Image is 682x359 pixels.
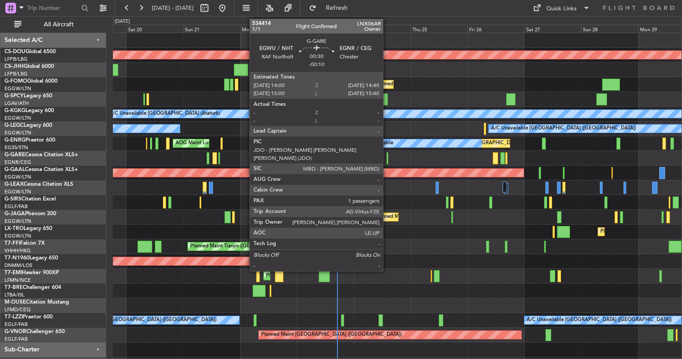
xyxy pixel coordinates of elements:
a: G-LEGCLegacy 600 [4,123,52,128]
a: LTBA/ISL [4,292,25,298]
input: Trip Number [27,1,79,15]
a: EGGW/LTN [4,115,31,121]
span: T7-LZZI [4,314,23,320]
a: EGLF/FAB [4,321,28,328]
span: G-ENRG [4,138,25,143]
span: G-GAAL [4,167,25,172]
a: G-GAALCessna Citation XLS+ [4,167,78,172]
a: EGGW/LTN [4,129,31,136]
span: All Aircraft [23,21,94,28]
div: Sat 27 [524,25,581,33]
a: G-JAGAPhenom 300 [4,211,56,217]
span: T7-BRE [4,285,23,290]
a: G-KGKGLegacy 600 [4,108,54,113]
span: Refresh [318,5,356,11]
a: T7-EMIHawker 900XP [4,270,59,276]
a: EGNR/CEG [4,159,31,166]
a: T7-BREChallenger 604 [4,285,61,290]
a: EGGW/LTN [4,218,31,225]
a: G-ENRGPraetor 600 [4,138,55,143]
a: LX-TROLegacy 650 [4,226,52,231]
div: Mon 22 [240,25,297,33]
a: G-GARECessna Citation XLS+ [4,152,78,158]
span: M-OUSE [4,300,26,305]
div: Sat 20 [126,25,183,33]
a: DNMM/LOS [4,262,32,269]
span: G-FOMO [4,79,27,84]
span: T7-N1960 [4,255,29,261]
span: G-JAGA [4,211,25,217]
div: AOG Maint London ([GEOGRAPHIC_DATA]) [175,137,275,150]
a: LFPB/LBG [4,56,28,63]
a: LGAV/ATH [4,100,29,107]
div: Planned Maint Tianjin ([GEOGRAPHIC_DATA]) [190,240,294,253]
span: G-LEAX [4,182,24,187]
div: A/C Unavailable [GEOGRAPHIC_DATA] (Ataturk) [109,107,220,121]
a: G-FOMOGlobal 6000 [4,79,58,84]
a: EGGW/LTN [4,233,31,239]
a: EGGW/LTN [4,188,31,195]
div: Planned Maint [GEOGRAPHIC_DATA] [266,269,351,283]
a: G-SPCYLegacy 650 [4,93,52,99]
div: Tue 23 [297,25,353,33]
span: [DATE] - [DATE] [152,4,194,12]
a: EGGW/LTN [4,174,31,180]
span: T7-EMI [4,270,22,276]
a: LFMN/NCE [4,277,31,284]
div: Sun 28 [581,25,638,33]
a: LFMD/CEQ [4,306,30,313]
a: T7-FFIFalcon 7X [4,241,45,246]
span: G-SPCY [4,93,24,99]
a: G-SIRSCitation Excel [4,196,56,202]
a: EGLF/FAB [4,203,28,210]
a: EGGW/LTN [4,85,31,92]
a: VHHH/HKG [4,247,31,254]
span: G-VNOR [4,329,26,334]
span: CS-DOU [4,49,25,54]
span: G-LEGC [4,123,24,128]
div: Planned Maint [GEOGRAPHIC_DATA] ([GEOGRAPHIC_DATA]) [375,78,516,91]
div: Thu 25 [411,25,467,33]
div: A/C Unavailable [GEOGRAPHIC_DATA] ([GEOGRAPHIC_DATA]) [71,313,216,327]
div: A/C Unavailable [GEOGRAPHIC_DATA] ([GEOGRAPHIC_DATA]) [527,313,672,327]
span: T7-FFI [4,241,20,246]
a: T7-LZZIPraetor 600 [4,314,53,320]
a: EGLF/FAB [4,336,28,342]
button: Quick Links [528,1,595,15]
div: Planned Maint [GEOGRAPHIC_DATA] ([GEOGRAPHIC_DATA]) [375,210,516,224]
a: EGSS/STN [4,144,28,151]
a: CS-DOUGlobal 6500 [4,49,56,54]
div: [DATE] [115,18,130,25]
span: LX-TRO [4,226,24,231]
div: A/C Unavailable [GEOGRAPHIC_DATA] ([GEOGRAPHIC_DATA]) [491,122,636,135]
span: G-KGKG [4,108,25,113]
div: Quick Links [546,4,577,13]
span: G-GARE [4,152,25,158]
button: Refresh [305,1,358,15]
a: M-OUSECitation Mustang [4,300,69,305]
a: CS-JHHGlobal 6000 [4,64,54,69]
a: LFPB/LBG [4,71,28,77]
a: G-LEAXCessna Citation XLS [4,182,73,187]
div: Fri 26 [467,25,524,33]
button: All Aircraft [10,17,97,32]
div: Wed 24 [354,25,411,33]
div: Planned Maint [GEOGRAPHIC_DATA] ([GEOGRAPHIC_DATA]) [261,328,402,342]
span: G-SIRS [4,196,21,202]
a: T7-N1960Legacy 650 [4,255,58,261]
span: CS-JHH [4,64,24,69]
div: A/C Unavailable [356,137,393,150]
a: G-VNORChallenger 650 [4,329,65,334]
div: Sun 21 [183,25,240,33]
